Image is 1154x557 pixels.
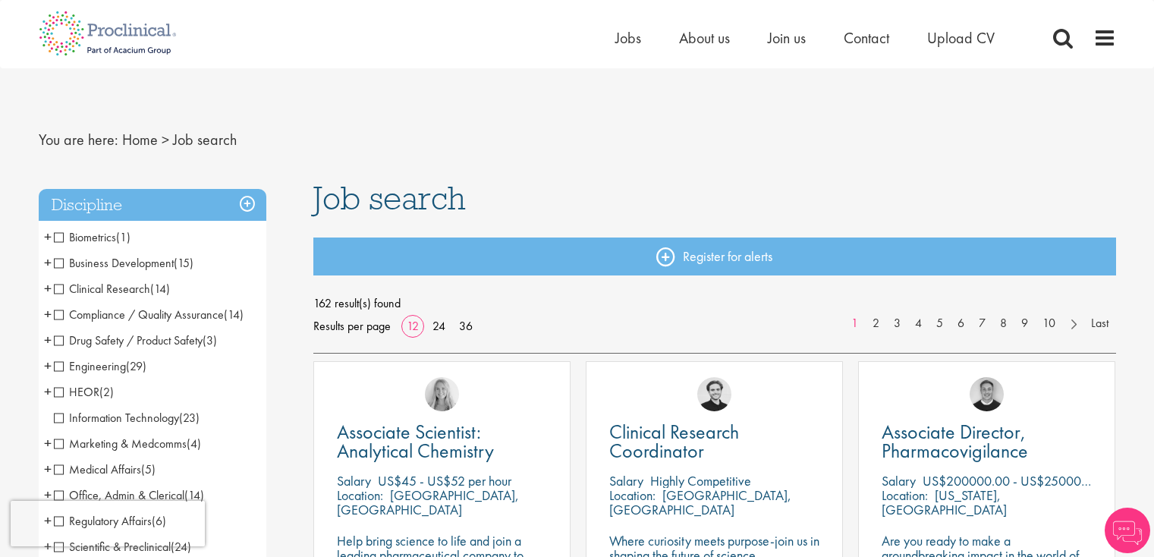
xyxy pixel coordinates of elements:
[44,251,52,274] span: +
[44,354,52,377] span: +
[203,332,217,348] span: (3)
[54,410,179,426] span: Information Technology
[886,315,908,332] a: 3
[187,436,201,452] span: (4)
[54,384,114,400] span: HEOR
[179,410,200,426] span: (23)
[54,436,187,452] span: Marketing & Medcomms
[39,189,266,222] h3: Discipline
[54,255,174,271] span: Business Development
[116,229,130,245] span: (1)
[54,255,193,271] span: Business Development
[54,436,201,452] span: Marketing & Medcomms
[609,486,656,504] span: Location:
[54,307,244,323] span: Compliance / Quality Assurance
[650,472,751,489] p: Highly Competitive
[992,315,1014,332] a: 8
[44,483,52,506] span: +
[1014,315,1036,332] a: 9
[313,315,391,338] span: Results per page
[44,432,52,455] span: +
[882,486,928,504] span: Location:
[615,28,641,48] a: Jobs
[44,225,52,248] span: +
[162,130,169,149] span: >
[54,410,200,426] span: Information Technology
[150,281,170,297] span: (14)
[44,458,52,480] span: +
[427,318,451,334] a: 24
[54,487,204,503] span: Office, Admin & Clerical
[54,332,203,348] span: Drug Safety / Product Safety
[313,178,466,219] span: Job search
[224,307,244,323] span: (14)
[99,384,114,400] span: (2)
[337,486,519,518] p: [GEOGRAPHIC_DATA], [GEOGRAPHIC_DATA]
[174,255,193,271] span: (15)
[11,501,205,546] iframe: reCAPTCHA
[54,461,141,477] span: Medical Affairs
[882,419,1028,464] span: Associate Director, Pharmacovigilance
[313,292,1116,315] span: 162 result(s) found
[609,486,791,518] p: [GEOGRAPHIC_DATA], [GEOGRAPHIC_DATA]
[697,377,731,411] img: Nico Kohlwes
[122,130,158,149] a: breadcrumb link
[1035,315,1063,332] a: 10
[173,130,237,149] span: Job search
[1105,508,1150,553] img: Chatbot
[768,28,806,48] a: Join us
[971,315,993,332] a: 7
[44,329,52,351] span: +
[609,423,819,461] a: Clinical Research Coordinator
[141,461,156,477] span: (5)
[337,472,371,489] span: Salary
[54,487,184,503] span: Office, Admin & Clerical
[44,380,52,403] span: +
[844,28,889,48] a: Contact
[54,539,191,555] span: Scientific & Preclinical
[882,472,916,489] span: Salary
[907,315,929,332] a: 4
[54,384,99,400] span: HEOR
[54,332,217,348] span: Drug Safety / Product Safety
[54,229,130,245] span: Biometrics
[337,423,547,461] a: Associate Scientist: Analytical Chemistry
[54,461,156,477] span: Medical Affairs
[844,315,866,332] a: 1
[54,229,116,245] span: Biometrics
[54,281,150,297] span: Clinical Research
[313,238,1116,275] a: Register for alerts
[454,318,478,334] a: 36
[126,358,146,374] span: (29)
[401,318,424,334] a: 12
[1083,315,1116,332] a: Last
[679,28,730,48] a: About us
[970,377,1004,411] img: Bo Forsen
[54,281,170,297] span: Clinical Research
[927,28,995,48] a: Upload CV
[171,539,191,555] span: (24)
[425,377,459,411] img: Shannon Briggs
[865,315,887,332] a: 2
[337,486,383,504] span: Location:
[609,419,739,464] span: Clinical Research Coordinator
[337,419,494,464] span: Associate Scientist: Analytical Chemistry
[950,315,972,332] a: 6
[882,423,1092,461] a: Associate Director, Pharmacovigilance
[929,315,951,332] a: 5
[184,487,204,503] span: (14)
[54,358,126,374] span: Engineering
[54,358,146,374] span: Engineering
[44,303,52,326] span: +
[378,472,511,489] p: US$45 - US$52 per hour
[609,472,643,489] span: Salary
[39,130,118,149] span: You are here:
